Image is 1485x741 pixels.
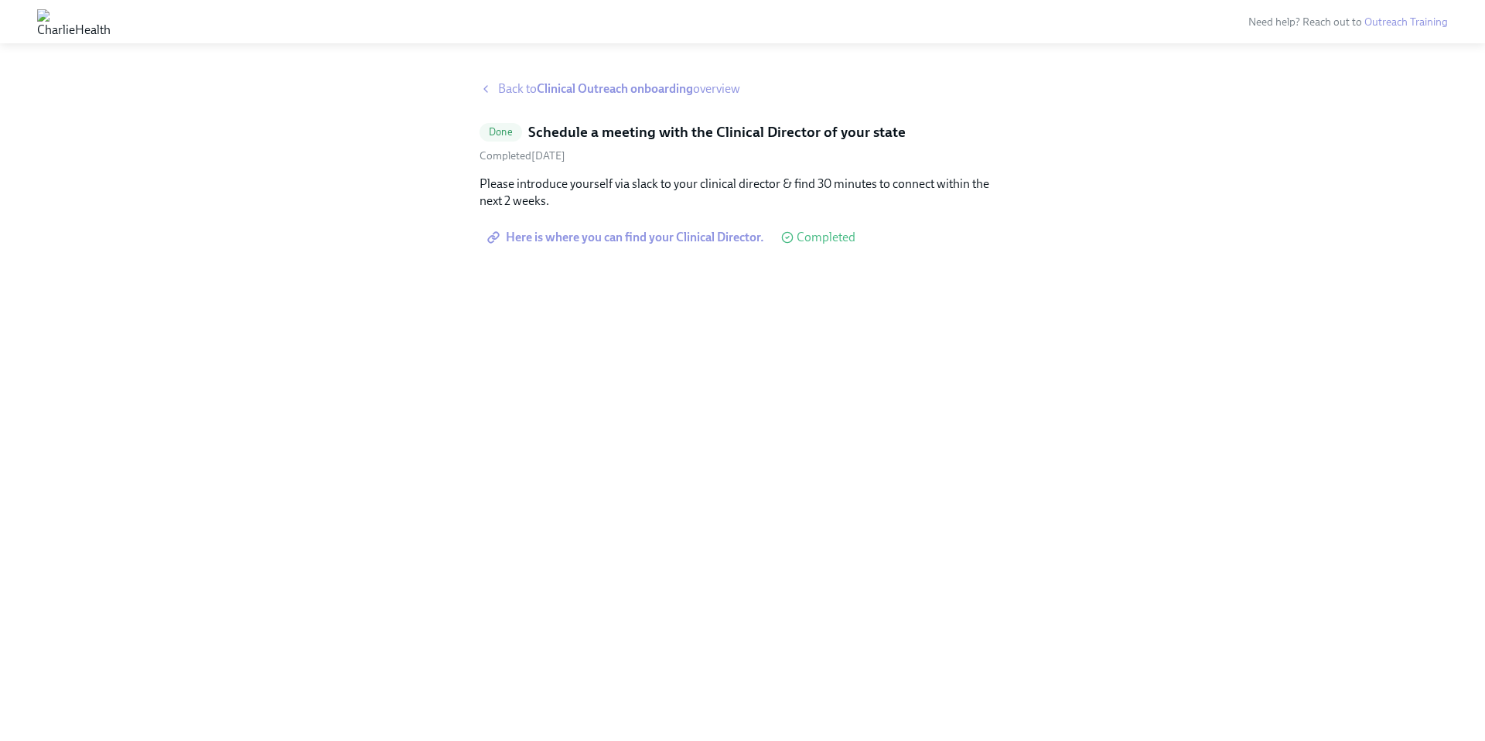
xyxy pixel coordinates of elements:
strong: Clinical Outreach onboarding [537,81,693,96]
span: Need help? Reach out to [1248,15,1448,29]
h5: Schedule a meeting with the Clinical Director of your state [528,122,906,142]
a: Outreach Training [1364,15,1448,29]
a: Back toClinical Outreach onboardingoverview [480,80,1005,97]
span: Completed [797,231,855,244]
span: Here is where you can find your Clinical Director. [490,230,764,245]
span: Done [480,126,522,138]
span: Back to overview [498,80,740,97]
p: Please introduce yourself via slack to your clinical director & find 30 minutes to connect within... [480,176,1005,210]
span: Wednesday, September 24th 2025, 12:07 pm [480,149,565,162]
img: CharlieHealth [37,9,111,34]
a: Here is where you can find your Clinical Director. [480,222,775,253]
